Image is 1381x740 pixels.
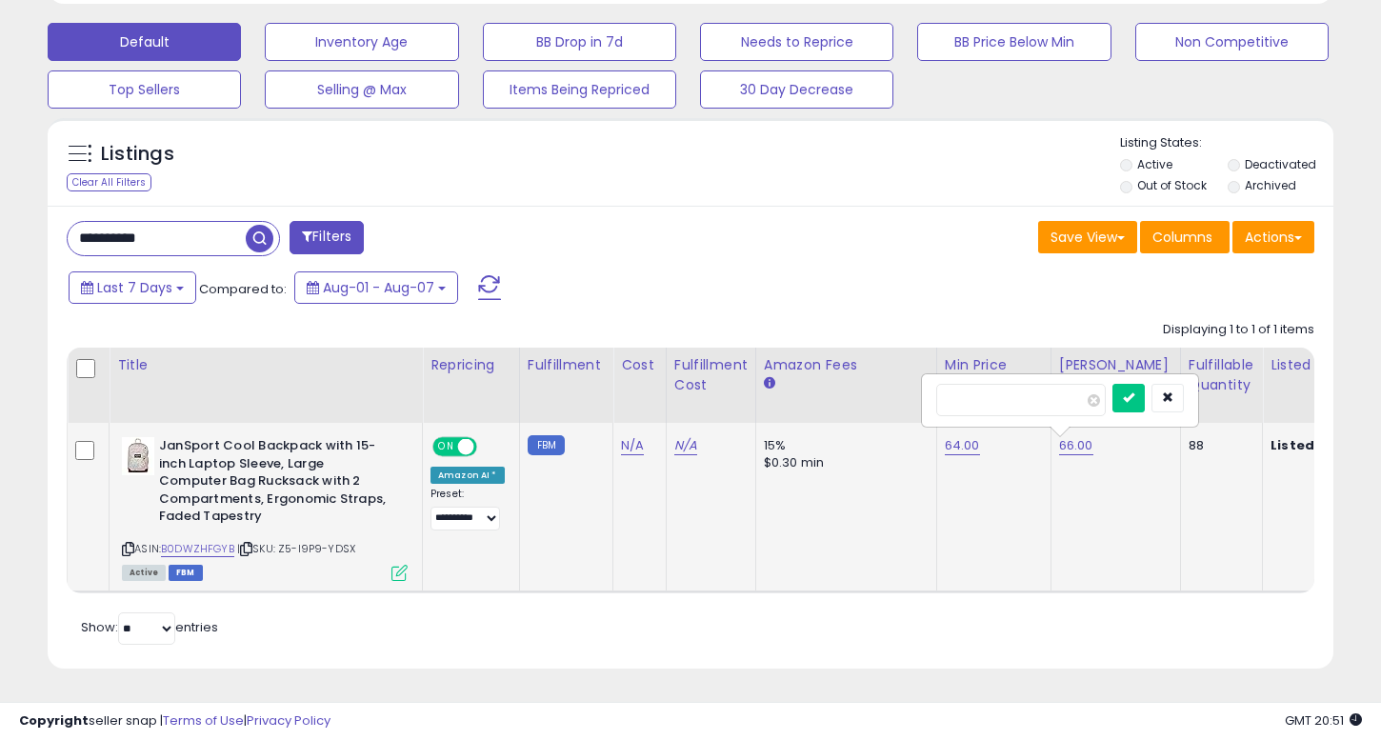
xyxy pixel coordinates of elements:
span: 2025-08-15 20:51 GMT [1285,711,1362,730]
button: BB Drop in 7d [483,23,676,61]
span: Compared to: [199,280,287,298]
button: Selling @ Max [265,70,458,109]
button: Save View [1038,221,1137,253]
div: Fulfillable Quantity [1189,355,1254,395]
div: 88 [1189,437,1248,454]
small: Amazon Fees. [764,375,775,392]
h5: Listings [101,141,174,168]
div: Amazon AI * [430,467,505,484]
div: Cost [621,355,658,375]
div: Repricing [430,355,511,375]
span: Aug-01 - Aug-07 [323,278,434,297]
div: Fulfillment Cost [674,355,748,395]
button: Aug-01 - Aug-07 [294,271,458,304]
a: N/A [674,436,697,455]
span: FBM [169,565,203,581]
a: 64.00 [945,436,980,455]
span: OFF [474,439,505,455]
button: BB Price Below Min [917,23,1111,61]
div: $0.30 min [764,454,922,471]
div: Displaying 1 to 1 of 1 items [1163,321,1314,339]
div: Min Price [945,355,1043,375]
button: Items Being Repriced [483,70,676,109]
span: All listings currently available for purchase on Amazon [122,565,166,581]
div: Clear All Filters [67,173,151,191]
div: seller snap | | [19,712,330,730]
label: Archived [1245,177,1296,193]
div: Title [117,355,414,375]
button: 30 Day Decrease [700,70,893,109]
a: B0DWZHFGYB [161,541,234,557]
button: Actions [1232,221,1314,253]
span: Columns [1152,228,1212,247]
button: Columns [1140,221,1230,253]
strong: Copyright [19,711,89,730]
p: Listing States: [1120,134,1333,152]
button: Last 7 Days [69,271,196,304]
button: Needs to Reprice [700,23,893,61]
button: Filters [290,221,364,254]
img: 41oa1rjLLrL._SL40_.jpg [122,437,154,475]
div: Fulfillment [528,355,605,375]
button: Non Competitive [1135,23,1329,61]
button: Top Sellers [48,70,241,109]
div: Amazon Fees [764,355,929,375]
a: 66.00 [1059,436,1093,455]
span: ON [434,439,458,455]
span: Last 7 Days [97,278,172,297]
label: Deactivated [1245,156,1316,172]
label: Active [1137,156,1172,172]
div: Preset: [430,488,505,530]
label: Out of Stock [1137,177,1207,193]
span: | SKU: Z5-I9P9-YDSX [237,541,355,556]
a: N/A [621,436,644,455]
button: Inventory Age [265,23,458,61]
div: 15% [764,437,922,454]
span: Show: entries [81,618,218,636]
button: Default [48,23,241,61]
div: ASIN: [122,437,408,578]
small: FBM [528,435,565,455]
div: [PERSON_NAME] [1059,355,1172,375]
b: JanSport Cool Backpack with 15-inch Laptop Sleeve, Large Computer Bag Rucksack with 2 Compartment... [159,437,390,530]
a: Privacy Policy [247,711,330,730]
a: Terms of Use [163,711,244,730]
b: Listed Price: [1271,436,1357,454]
